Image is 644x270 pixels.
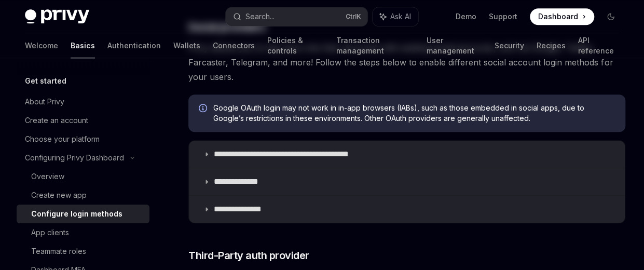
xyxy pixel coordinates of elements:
[17,111,149,130] a: Create an account
[31,226,69,239] div: App clients
[71,33,95,58] a: Basics
[537,33,566,58] a: Recipes
[31,208,122,220] div: Configure login methods
[456,11,476,22] a: Demo
[25,152,124,164] div: Configuring Privy Dashboard
[17,167,149,186] a: Overview
[17,186,149,205] a: Create new app
[267,33,324,58] a: Policies & controls
[31,170,64,183] div: Overview
[538,11,578,22] span: Dashboard
[373,7,418,26] button: Ask AI
[188,40,625,84] span: Privy allows you to log users into their accounts with existing social accounts, such as Google, ...
[390,11,411,22] span: Ask AI
[25,96,64,108] div: About Privy
[495,33,524,58] a: Security
[213,33,255,58] a: Connectors
[17,242,149,261] a: Teammate roles
[173,33,200,58] a: Wallets
[17,92,149,111] a: About Privy
[17,130,149,148] a: Choose your platform
[530,8,594,25] a: Dashboard
[489,11,517,22] a: Support
[17,223,149,242] a: App clients
[188,248,309,263] span: Third-Party auth provider
[578,33,619,58] a: API reference
[226,7,367,26] button: Search...CtrlK
[427,33,482,58] a: User management
[31,245,86,258] div: Teammate roles
[25,114,88,127] div: Create an account
[245,10,275,23] div: Search...
[602,8,619,25] button: Toggle dark mode
[25,133,100,145] div: Choose your platform
[336,33,414,58] a: Transaction management
[199,104,209,114] svg: Info
[107,33,161,58] a: Authentication
[25,33,58,58] a: Welcome
[31,189,87,201] div: Create new app
[346,12,361,21] span: Ctrl K
[213,103,615,124] span: Google OAuth login may not work in in-app browsers (IABs), such as those embedded in social apps,...
[25,9,89,24] img: dark logo
[25,75,66,87] h5: Get started
[17,205,149,223] a: Configure login methods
